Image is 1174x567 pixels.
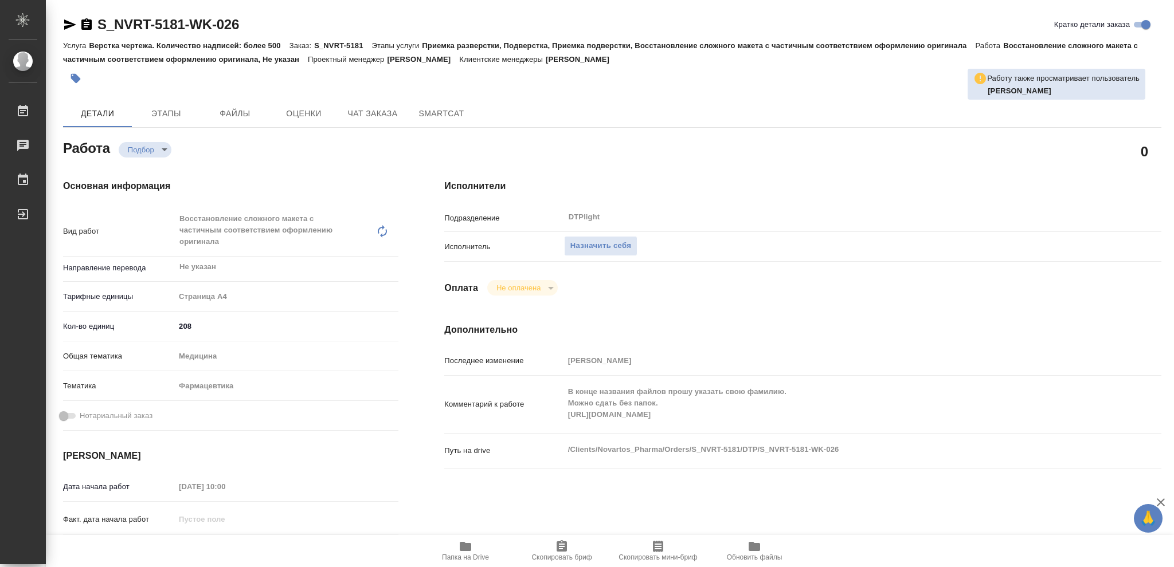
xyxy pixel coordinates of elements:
[308,55,387,64] p: Проектный менеджер
[175,287,398,306] div: Страница А4
[493,283,544,293] button: Не оплачена
[444,281,478,295] h4: Оплата
[70,107,125,121] span: Детали
[63,291,175,302] p: Тарифные единицы
[988,85,1140,97] p: Риянова Анна
[442,553,489,561] span: Папка на Drive
[63,137,110,157] h2: Работа
[345,107,400,121] span: Чат заказа
[175,511,275,527] input: Пустое поле
[444,323,1161,337] h4: Дополнительно
[63,226,175,237] p: Вид работ
[63,449,398,463] h4: [PERSON_NAME]
[63,66,88,91] button: Добавить тэг
[175,318,398,334] input: ✎ Введи что-нибудь
[63,179,398,193] h4: Основная информация
[289,41,314,50] p: Заказ:
[63,380,175,392] p: Тематика
[372,41,422,50] p: Этапы услуги
[124,145,158,155] button: Подбор
[139,107,194,121] span: Этапы
[175,346,398,366] div: Медицина
[314,41,371,50] p: S_NVRT-5181
[119,142,171,157] div: Подбор
[422,41,975,50] p: Приемка разверстки, Подверстка, Приемка подверстки, Восстановление сложного макета с частичным со...
[80,410,152,422] span: Нотариальный заказ
[1138,506,1158,530] span: 🙏
[387,55,459,64] p: [PERSON_NAME]
[564,382,1102,424] textarea: В конце названия файлов прошу указать свою фамилию. Можно сдать без папок. [URL][DOMAIN_NAME]
[619,553,697,561] span: Скопировать мини-бриф
[89,41,289,50] p: Верстка чертежа. Количество надписей: более 500
[63,18,77,31] button: Скопировать ссылку для ЯМессенджера
[444,399,563,410] p: Комментарий к работе
[564,236,637,256] button: Назначить себя
[564,352,1102,369] input: Пустое поле
[487,280,558,296] div: Подбор
[444,445,563,456] p: Путь на drive
[459,55,546,64] p: Клиентские менеджеры
[63,514,175,525] p: Факт. дата начала работ
[706,535,803,567] button: Обновить файлы
[175,376,398,396] div: Фармацевтика
[276,107,331,121] span: Оценки
[546,55,618,64] p: [PERSON_NAME]
[1134,504,1163,533] button: 🙏
[988,86,1051,95] b: [PERSON_NAME]
[444,212,563,224] p: Подразделение
[444,241,563,253] p: Исполнитель
[987,73,1140,84] p: Работу также просматривает пользователь
[63,41,89,50] p: Услуга
[610,535,706,567] button: Скопировать мини-бриф
[63,321,175,332] p: Кол-во единиц
[564,440,1102,459] textarea: /Clients/Novartos_Pharma/Orders/S_NVRT-5181/DTP/S_NVRT-5181-WK-026
[63,351,175,362] p: Общая тематика
[63,262,175,274] p: Направление перевода
[975,41,1003,50] p: Работа
[1054,19,1130,30] span: Кратко детали заказа
[727,553,782,561] span: Обновить файлы
[1141,141,1148,161] h2: 0
[570,239,631,253] span: Назначить себя
[514,535,610,567] button: Скопировать бриф
[208,107,263,121] span: Файлы
[80,18,93,31] button: Скопировать ссылку
[444,355,563,367] p: Последнее изменение
[531,553,592,561] span: Скопировать бриф
[175,478,275,495] input: Пустое поле
[97,17,239,32] a: S_NVRT-5181-WK-026
[444,179,1161,193] h4: Исполнители
[414,107,469,121] span: SmartCat
[63,481,175,493] p: Дата начала работ
[417,535,514,567] button: Папка на Drive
